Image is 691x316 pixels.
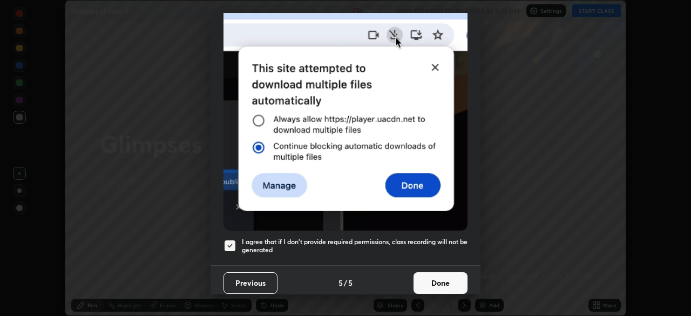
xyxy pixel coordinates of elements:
h4: 5 [348,277,353,288]
button: Done [414,272,468,294]
h4: 5 [338,277,343,288]
h4: / [344,277,347,288]
h5: I agree that if I don't provide required permissions, class recording will not be generated [242,238,468,254]
button: Previous [223,272,277,294]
